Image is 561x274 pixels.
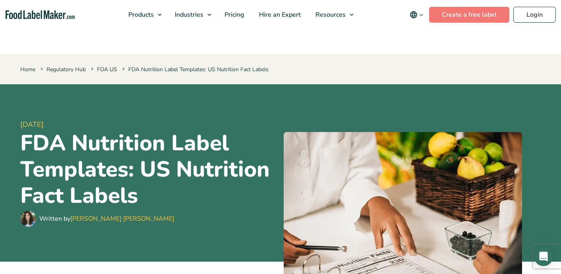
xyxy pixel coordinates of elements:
span: Industries [172,10,204,19]
img: Maria Abi Hanna - Food Label Maker [20,211,36,227]
span: Products [126,10,155,19]
span: FDA Nutrition Label Templates: US Nutrition Fact Labels [121,66,269,73]
a: Regulatory Hub [46,66,86,73]
a: FDA US [97,66,117,73]
span: Pricing [222,10,245,19]
a: Login [513,7,556,23]
h1: FDA Nutrition Label Templates: US Nutrition Fact Labels [20,130,277,209]
a: Home [20,66,35,73]
div: Open Intercom Messenger [534,247,553,266]
span: Resources [313,10,346,19]
a: Create a free label [429,7,509,23]
span: Hire an Expert [257,10,302,19]
span: [DATE] [20,119,277,130]
a: [PERSON_NAME] [PERSON_NAME] [70,214,174,223]
div: Written by [39,214,174,223]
